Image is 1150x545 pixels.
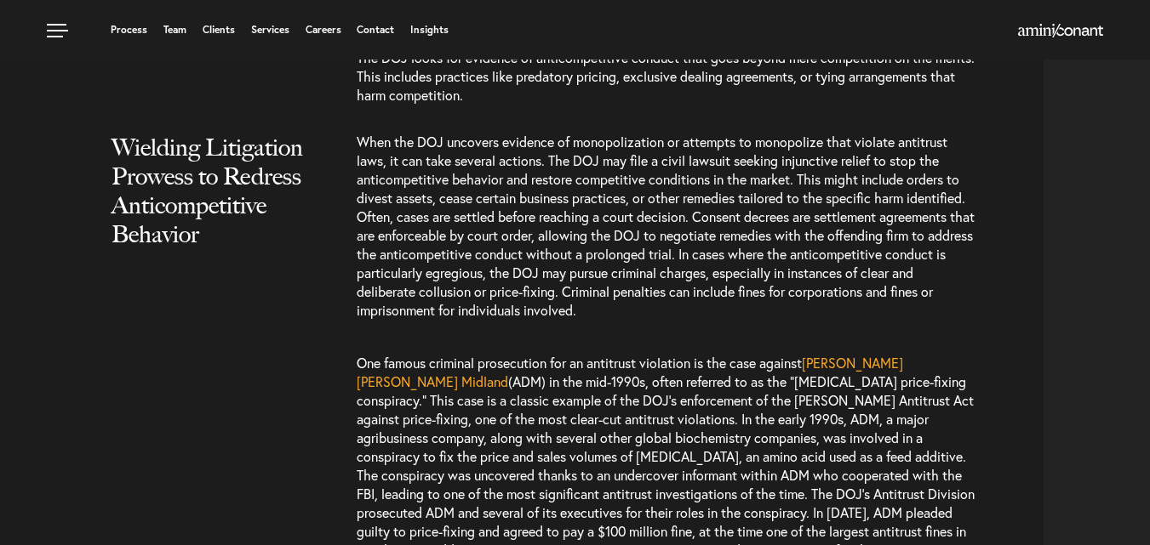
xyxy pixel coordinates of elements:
[163,25,186,35] a: Team
[203,25,235,35] a: Clients
[357,354,903,390] a: [PERSON_NAME] [PERSON_NAME] Midland
[111,25,147,35] a: Process
[112,133,320,282] h2: Wielding Litigation Prowess to Redress Anticompetitive Behavior
[357,133,975,319] span: When the DOJ uncovers evidence of monopolization or attempts to monopolize that violate antitrust...
[357,30,975,104] span: Having significant market power is not illegal per se, but unlawfully acquiring or maintaining th...
[410,25,449,35] a: Insights
[357,25,394,35] a: Contact
[357,354,802,372] span: One famous criminal prosecution for an antitrust violation is the case against
[1018,24,1103,37] img: Amini & Conant
[251,25,289,35] a: Services
[306,25,341,35] a: Careers
[1018,25,1103,38] a: Home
